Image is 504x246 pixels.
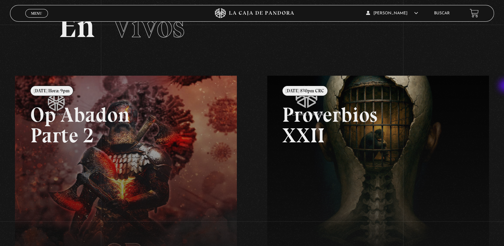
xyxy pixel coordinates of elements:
[434,11,450,15] a: Buscar
[112,7,185,45] span: Vivos
[470,9,479,18] a: View your shopping cart
[366,11,418,15] span: [PERSON_NAME]
[59,11,446,42] h2: En
[29,17,44,22] span: Cerrar
[31,11,42,15] span: Menu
